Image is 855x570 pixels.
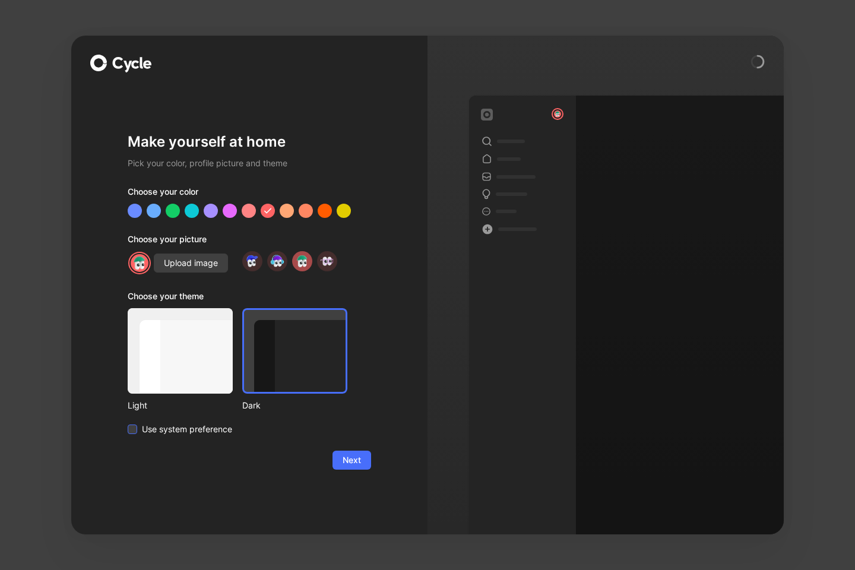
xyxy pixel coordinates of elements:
[481,109,493,121] img: workspace-default-logo-wX5zAyuM.png
[128,398,233,413] div: Light
[553,109,562,119] img: avatar
[343,453,361,467] span: Next
[129,253,150,273] img: avatar
[128,289,347,308] div: Choose your theme
[294,253,310,269] img: avatar
[128,185,371,204] div: Choose your color
[332,451,371,470] button: Next
[269,253,285,269] img: avatar
[128,132,371,151] h1: Make yourself at home
[128,232,371,251] div: Choose your picture
[244,253,260,269] img: avatar
[128,156,371,170] h2: Pick your color, profile picture and theme
[154,254,228,273] button: Upload image
[319,253,335,269] img: avatar
[164,256,218,270] span: Upload image
[242,398,347,413] div: Dark
[142,422,232,436] span: Use system preference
